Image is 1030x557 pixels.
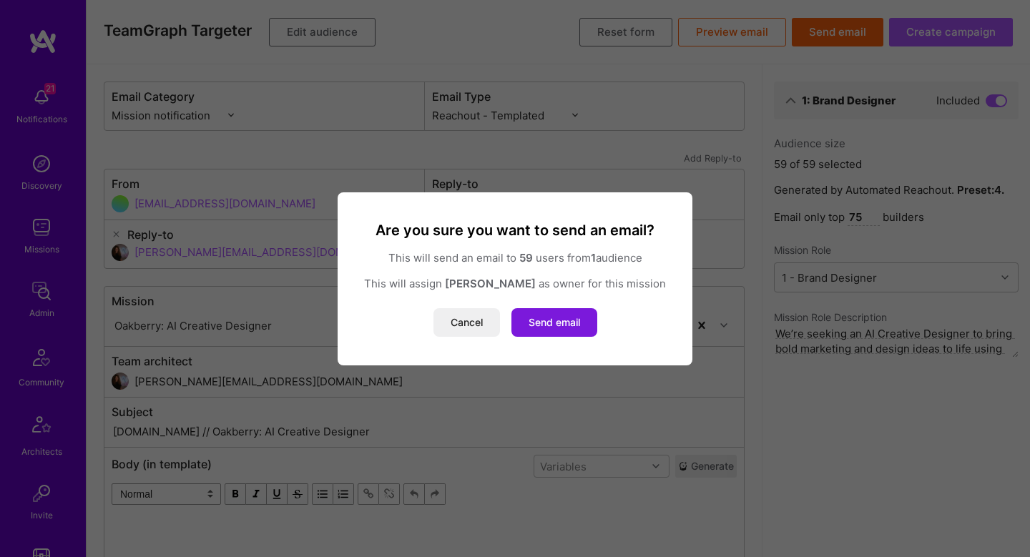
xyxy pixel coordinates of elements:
strong: 59 [519,251,533,265]
strong: [PERSON_NAME] [445,277,536,290]
div: modal [338,192,692,365]
button: Send email [511,308,597,337]
strong: 1 [591,251,596,265]
h3: Are you sure you want to send an email? [355,221,675,240]
button: Cancel [433,308,500,337]
p: This will assign as owner for this mission [355,276,675,291]
p: This will send an email to users from audience [355,250,675,265]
